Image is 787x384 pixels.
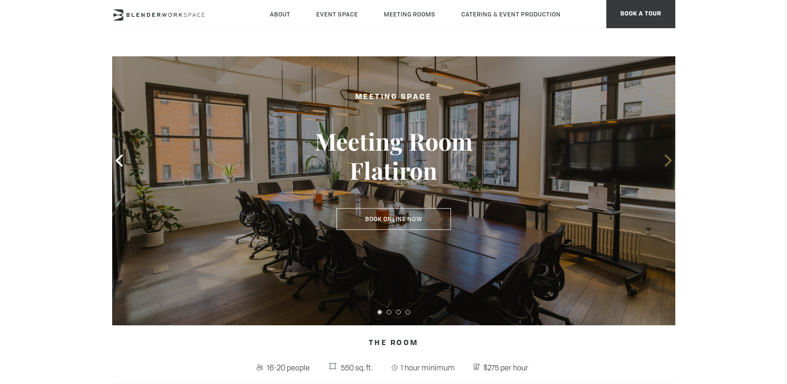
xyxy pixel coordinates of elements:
[740,339,787,384] iframe: Chat Widget
[286,92,502,103] h2: Meeting Space
[265,360,312,375] span: 16-20 people
[399,360,458,375] span: 1 hour minimum
[336,208,451,230] a: Book Online Now
[481,360,531,375] span: $275 per hour
[112,335,675,353] h4: The Room
[286,127,502,185] h3: Meeting Room Flatiron
[338,360,375,375] span: 550 sq. ft.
